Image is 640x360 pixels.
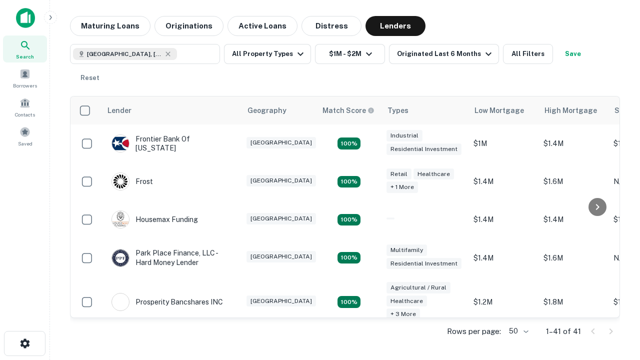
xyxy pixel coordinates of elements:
[112,135,129,152] img: picture
[322,105,374,116] div: Capitalize uses an advanced AI algorithm to match your search with the best lender. The match sco...
[538,162,608,200] td: $1.6M
[107,104,131,116] div: Lender
[387,104,408,116] div: Types
[70,16,150,36] button: Maturing Loans
[397,48,494,60] div: Originated Last 6 Months
[337,176,360,188] div: Matching Properties: 4, hasApolloMatch: undefined
[16,8,35,28] img: capitalize-icon.png
[74,68,106,88] button: Reset
[241,96,316,124] th: Geography
[413,168,454,180] div: Healthcare
[112,211,129,228] img: picture
[538,238,608,276] td: $1.6M
[3,35,47,62] a: Search
[247,104,286,116] div: Geography
[381,96,468,124] th: Types
[557,44,589,64] button: Save your search to get updates of matches that match your search criteria.
[112,249,129,266] img: picture
[15,110,35,118] span: Contacts
[87,49,162,58] span: [GEOGRAPHIC_DATA], [GEOGRAPHIC_DATA], [GEOGRAPHIC_DATA]
[546,325,581,337] p: 1–41 of 41
[246,137,316,148] div: [GEOGRAPHIC_DATA]
[337,137,360,149] div: Matching Properties: 4, hasApolloMatch: undefined
[389,44,499,64] button: Originated Last 6 Months
[111,172,153,190] div: Frost
[337,252,360,264] div: Matching Properties: 4, hasApolloMatch: undefined
[246,213,316,224] div: [GEOGRAPHIC_DATA]
[538,124,608,162] td: $1.4M
[112,173,129,190] img: picture
[503,44,553,64] button: All Filters
[13,81,37,89] span: Borrowers
[224,44,311,64] button: All Property Types
[386,130,422,141] div: Industrial
[316,96,381,124] th: Capitalize uses an advanced AI algorithm to match your search with the best lender. The match sco...
[474,104,524,116] div: Low Mortgage
[315,44,385,64] button: $1M - $2M
[386,244,427,256] div: Multifamily
[337,296,360,308] div: Matching Properties: 7, hasApolloMatch: undefined
[447,325,501,337] p: Rows per page:
[538,277,608,327] td: $1.8M
[386,181,418,193] div: + 1 more
[3,64,47,91] a: Borrowers
[468,124,538,162] td: $1M
[544,104,597,116] div: High Mortgage
[246,175,316,186] div: [GEOGRAPHIC_DATA]
[246,251,316,262] div: [GEOGRAPHIC_DATA]
[337,214,360,226] div: Matching Properties: 4, hasApolloMatch: undefined
[386,143,461,155] div: Residential Investment
[18,139,32,147] span: Saved
[112,293,129,310] img: picture
[538,200,608,238] td: $1.4M
[386,308,420,320] div: + 3 more
[468,162,538,200] td: $1.4M
[246,295,316,307] div: [GEOGRAPHIC_DATA]
[101,96,241,124] th: Lender
[590,280,640,328] iframe: Chat Widget
[154,16,223,36] button: Originations
[322,105,372,116] h6: Match Score
[111,293,223,311] div: Prosperity Bancshares INC
[111,210,198,228] div: Housemax Funding
[505,324,530,338] div: 50
[111,248,231,266] div: Park Place Finance, LLC - Hard Money Lender
[301,16,361,36] button: Distress
[468,277,538,327] td: $1.2M
[3,122,47,149] a: Saved
[16,52,34,60] span: Search
[227,16,297,36] button: Active Loans
[468,200,538,238] td: $1.4M
[386,282,450,293] div: Agricultural / Rural
[386,258,461,269] div: Residential Investment
[111,134,231,152] div: Frontier Bank Of [US_STATE]
[365,16,425,36] button: Lenders
[386,168,411,180] div: Retail
[538,96,608,124] th: High Mortgage
[468,96,538,124] th: Low Mortgage
[468,238,538,276] td: $1.4M
[386,295,427,307] div: Healthcare
[3,93,47,120] a: Contacts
